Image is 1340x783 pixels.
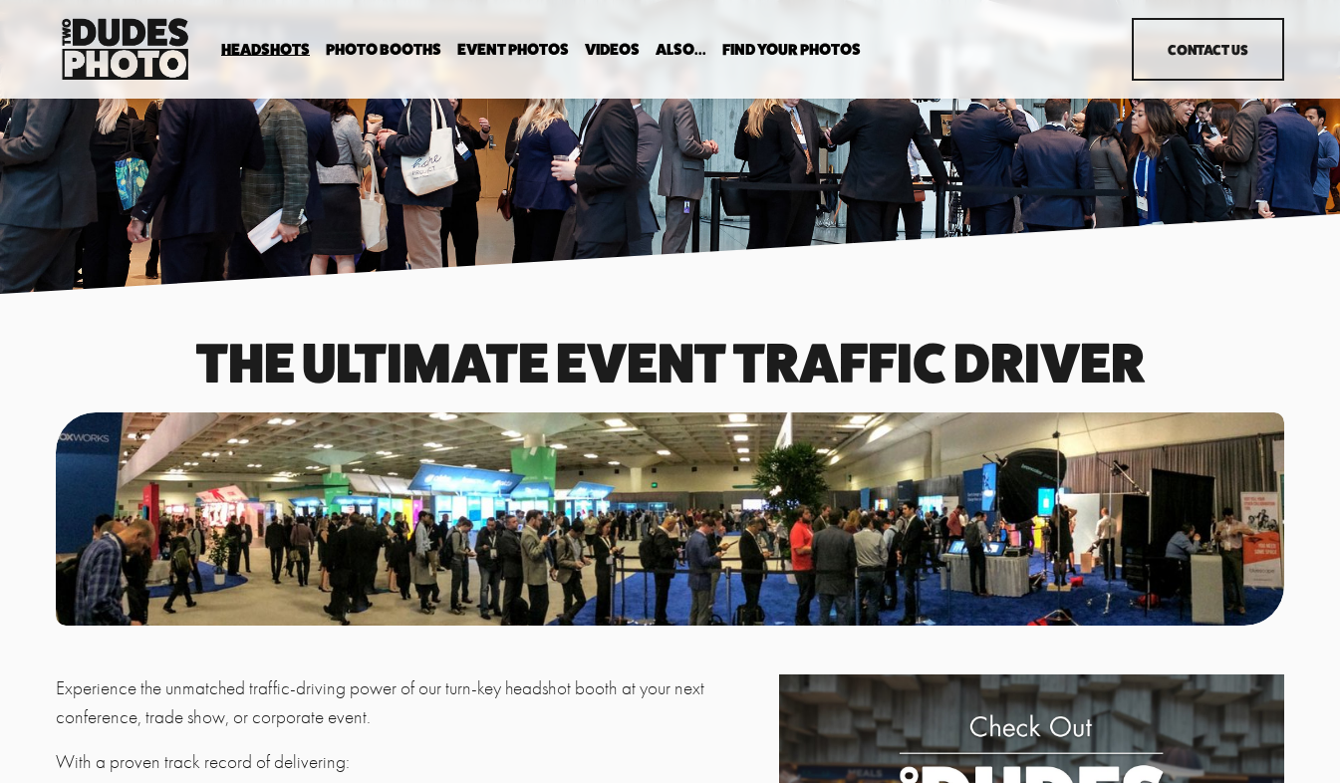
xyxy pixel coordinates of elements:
a: Videos [585,40,640,59]
a: Event Photos [457,40,569,59]
span: Also... [656,42,706,58]
a: folder dropdown [326,40,441,59]
h1: The Ultimate event traffic driver [56,338,1283,389]
img: Two Dudes Photo | Headshots, Portraits &amp; Photo Booths [56,13,193,85]
a: folder dropdown [656,40,706,59]
a: Contact Us [1132,18,1283,81]
a: folder dropdown [722,40,861,59]
span: Photo Booths [326,42,441,58]
span: Find Your Photos [722,42,861,58]
a: folder dropdown [221,40,310,59]
p: With a proven track record of delivering: [56,748,767,777]
p: Experience the unmatched traffic-driving power of our turn-key headshot booth at your next confer... [56,674,767,732]
span: Headshots [221,42,310,58]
